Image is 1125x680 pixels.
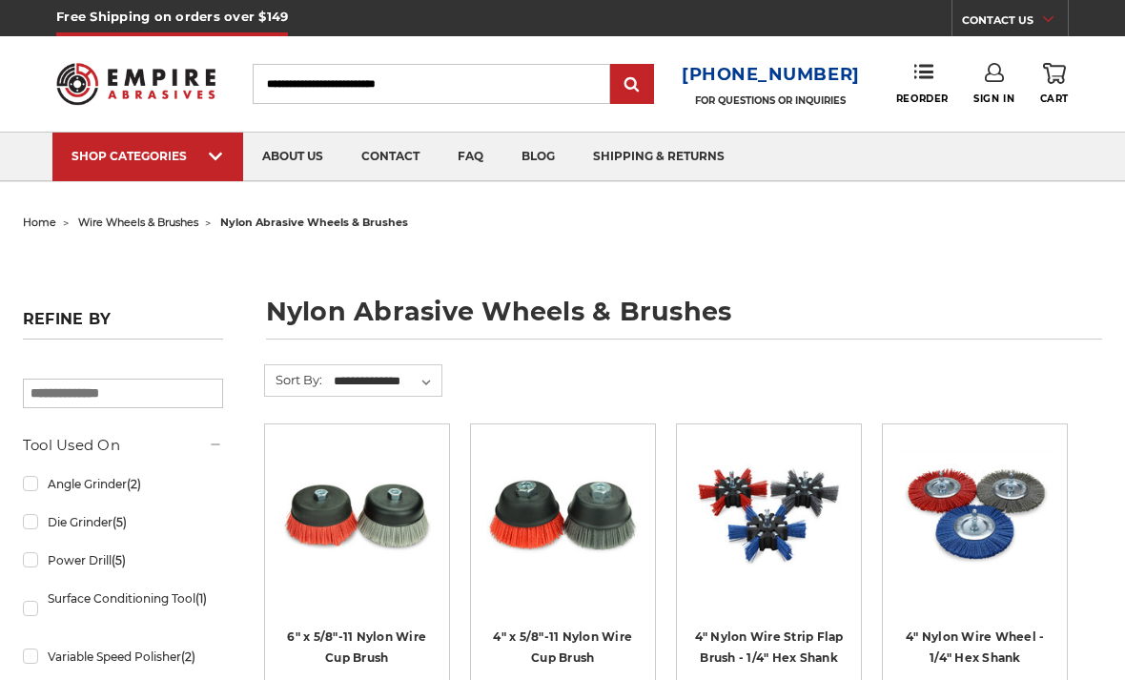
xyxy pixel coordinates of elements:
h5: Refine by [23,310,223,340]
span: (2) [181,649,195,664]
img: Empire Abrasives [56,52,215,114]
a: 6" x 5/8"-11 Nylon Wire Cup Brush [287,629,426,666]
a: 4" x 5/8"-11 Nylon Wire Cup Brushes [484,438,642,595]
a: blog [502,133,574,181]
a: 4" Nylon Wire Wheel - 1/4" Hex Shank [906,629,1044,666]
span: Cart [1040,93,1069,105]
img: 6" x 5/8"-11 Nylon Wire Wheel Cup Brushes [280,438,433,590]
a: 4 inch nylon wire wheel for drill [896,438,1053,595]
a: Die Grinder [23,505,223,539]
span: nylon abrasive wheels & brushes [220,216,408,229]
a: 6" x 5/8"-11 Nylon Wire Wheel Cup Brushes [278,438,436,595]
input: Submit [613,66,651,104]
a: 4" x 5/8"-11 Nylon Wire Cup Brush [493,629,632,666]
span: (5) [112,553,126,567]
a: home [23,216,56,229]
a: faq [439,133,502,181]
span: (1) [195,591,207,606]
a: shipping & returns [574,133,744,181]
a: 4 inch strip flap brush [690,438,848,595]
a: CONTACT US [962,10,1068,36]
a: Surface Conditioning Tool [23,582,223,635]
p: FOR QUESTIONS OR INQUIRIES [682,94,860,107]
a: wire wheels & brushes [78,216,198,229]
img: 4" x 5/8"-11 Nylon Wire Cup Brushes [486,438,639,590]
a: [PHONE_NUMBER] [682,61,860,89]
a: 4" Nylon Wire Strip Flap Brush - 1/4" Hex Shank [695,629,844,666]
span: Sign In [973,93,1014,105]
a: Cart [1040,63,1069,105]
a: Variable Speed Polisher [23,640,223,673]
h5: Tool Used On [23,434,223,457]
div: SHOP CATEGORIES [72,149,224,163]
a: contact [342,133,439,181]
a: about us [243,133,342,181]
img: 4 inch nylon wire wheel for drill [899,438,1052,590]
a: Power Drill [23,544,223,577]
span: (5) [112,515,127,529]
select: Sort By: [331,367,441,396]
label: Sort By: [265,365,322,394]
a: Reorder [896,63,949,104]
h1: nylon abrasive wheels & brushes [266,299,1102,340]
span: Reorder [896,93,949,105]
a: Angle Grinder [23,467,223,501]
img: 4 inch strip flap brush [693,438,846,590]
span: (2) [127,477,141,491]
